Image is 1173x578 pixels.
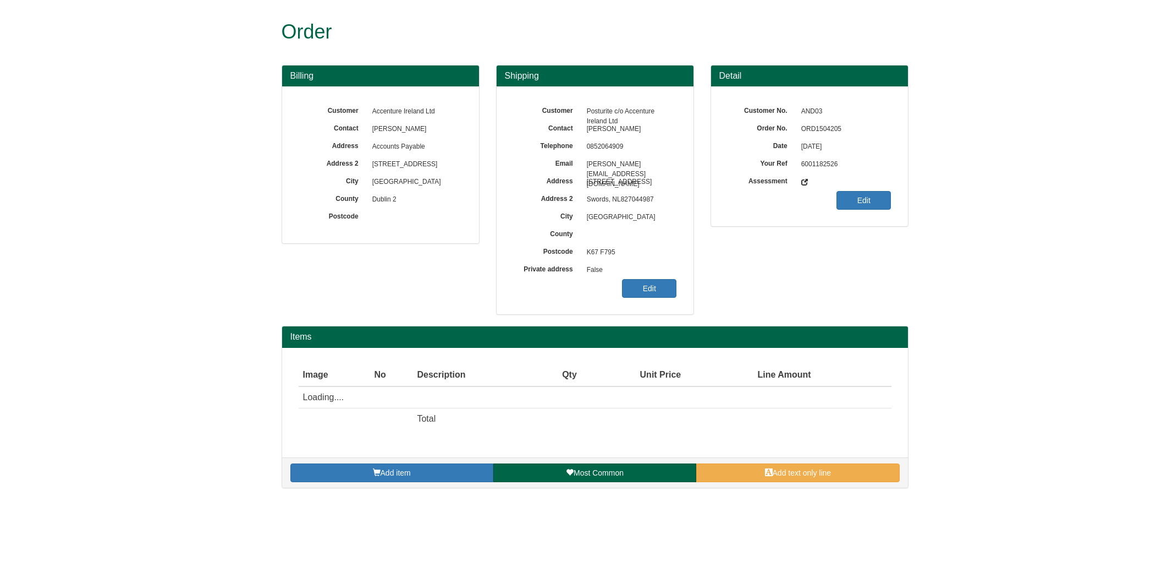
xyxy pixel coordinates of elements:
[581,244,677,261] span: K67 F795
[836,191,891,210] a: Edit
[513,103,581,116] label: Customer
[728,156,796,168] label: Your Ref
[685,364,815,386] th: Line Amount
[505,71,685,81] h3: Shipping
[367,121,462,138] span: [PERSON_NAME]
[728,173,796,186] label: Assessment
[581,103,677,121] span: Posturite c/o Accenture Ireland Ltd
[728,121,796,133] label: Order No.
[282,21,867,43] h1: Order
[299,364,370,386] th: Image
[513,156,581,168] label: Email
[796,103,891,121] span: AND03
[367,156,462,173] span: [STREET_ADDRESS]
[581,173,677,191] span: [STREET_ADDRESS]
[532,364,581,386] th: Qty
[581,364,685,386] th: Unit Price
[412,408,532,430] td: Total
[581,156,677,173] span: [PERSON_NAME][EMAIL_ADDRESS][DOMAIN_NAME]
[367,173,462,191] span: [GEOGRAPHIC_DATA]
[581,121,677,138] span: [PERSON_NAME]
[581,261,677,279] span: False
[290,332,900,342] h2: Items
[412,364,532,386] th: Description
[299,138,367,151] label: Address
[796,156,891,173] span: 6001182526
[581,191,677,209] span: Swords, NL827044987
[299,173,367,186] label: City
[513,226,581,239] label: County
[513,191,581,204] label: Address 2
[513,209,581,221] label: City
[370,364,413,386] th: No
[299,121,367,133] label: Contact
[719,71,900,81] h3: Detail
[581,209,677,226] span: [GEOGRAPHIC_DATA]
[513,138,581,151] label: Telephone
[290,71,471,81] h3: Billing
[299,156,367,168] label: Address 2
[299,209,367,221] label: Postcode
[728,103,796,116] label: Customer No.
[299,386,891,408] td: Loading....
[367,138,462,156] span: Accounts Payable
[513,121,581,133] label: Contact
[513,244,581,257] label: Postcode
[581,138,677,156] span: 0852064909
[367,103,462,121] span: Accenture Ireland Ltd
[381,468,411,477] span: Add item
[513,173,581,186] label: Address
[622,279,676,298] a: Edit
[773,468,831,477] span: Add text only line
[367,191,462,209] span: Dublin 2
[513,261,581,274] label: Private address
[574,468,624,477] span: Most Common
[796,121,891,138] span: ORD1504205
[299,191,367,204] label: County
[299,103,367,116] label: Customer
[796,138,891,156] span: [DATE]
[728,138,796,151] label: Date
